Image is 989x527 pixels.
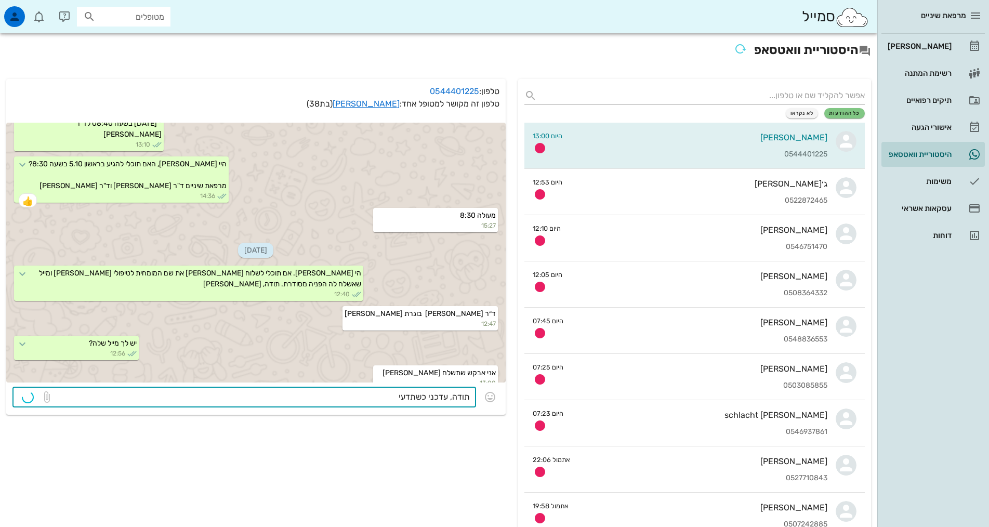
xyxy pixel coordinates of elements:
div: 0508364332 [571,289,827,298]
span: ד״ר [PERSON_NAME] בוגרת [PERSON_NAME] [345,309,496,318]
span: לא נקראו [790,110,814,116]
span: 14:36 [200,191,215,201]
span: היי [PERSON_NAME], האם תוכלי להגיע בראשון 5.10 בשעה 8:30? מרפאת שיניים ד"ר [PERSON_NAME] וד"ר [PE... [29,160,227,190]
small: היום 07:45 [533,316,563,326]
div: [PERSON_NAME] [886,42,952,50]
div: רשימת המתנה [886,69,952,77]
span: 12:56 [110,349,125,358]
span: הי [PERSON_NAME]. אם תוכלי לשלוח [PERSON_NAME] את שם המומחית לטיפולי [PERSON_NAME] ומייל שאשלח לה... [37,269,361,288]
button: כל ההודעות [824,108,865,118]
img: SmileCloud logo [835,7,869,28]
div: 0503085855 [572,381,827,390]
span: מעולה 8:30 [460,211,496,220]
div: [PERSON_NAME] [572,364,827,374]
div: [PERSON_NAME] [571,133,827,142]
input: אפשר להקליד שם או טלפון... [541,87,865,104]
span: 13:10 [136,140,150,149]
div: סמייל [802,6,869,28]
small: אתמול 19:58 [533,501,569,511]
span: אני אבקש שתשלח [PERSON_NAME] [383,368,496,377]
small: 15:27 [375,221,496,230]
small: היום 13:00 [533,131,562,141]
span: תג [31,8,37,15]
a: [PERSON_NAME] [881,34,985,59]
button: לא נקראו [786,108,819,118]
a: 0544401225 [430,86,479,96]
small: היום 12:05 [533,270,562,280]
div: דוחות [886,231,952,240]
span: יש לך מייל שלה? [89,339,137,348]
small: היום 12:53 [533,177,562,187]
div: [PERSON_NAME] schlacht [572,410,827,420]
a: תיקים רפואיים [881,88,985,113]
span: [DATE] [238,243,273,258]
span: 38 [309,99,320,109]
div: משימות [886,177,952,186]
div: 0527710843 [578,474,827,483]
p: טלפון זה מקושר למטופל אחד: [12,98,499,110]
a: אישורי הגעה [881,115,985,140]
div: 0546751470 [569,243,827,252]
div: 0546937861 [572,428,827,437]
div: תיקים רפואיים [886,96,952,104]
small: 13:00 [375,378,496,388]
div: [PERSON_NAME] [572,318,827,327]
div: [PERSON_NAME] [571,271,827,281]
a: דוחות [881,223,985,248]
span: 👍 [22,197,33,205]
div: [PERSON_NAME] [577,503,827,512]
span: מרפאת שיניים [921,11,966,20]
div: עסקאות אשראי [886,204,952,213]
div: 0522872465 [571,196,827,205]
span: תורים שנקבעו למעיין למרפאת שיניים: * [DATE] בשעה 08:40 לד"ר [PERSON_NAME] [54,108,162,139]
a: משימות [881,169,985,194]
small: אתמול 22:06 [533,455,570,465]
h2: היסטוריית וואטסאפ [6,39,871,62]
div: 0548836553 [572,335,827,344]
a: תגהיסטוריית וואטסאפ [881,142,985,167]
div: 0544401225 [571,150,827,159]
span: כל ההודעות [829,110,860,116]
small: 12:47 [345,319,496,328]
div: ג׳[PERSON_NAME] [571,179,827,189]
div: [PERSON_NAME] [569,225,827,235]
a: עסקאות אשראי [881,196,985,221]
small: היום 12:10 [533,223,561,233]
p: טלפון: [12,85,499,98]
div: אישורי הגעה [886,123,952,131]
div: [PERSON_NAME] [578,456,827,466]
a: רשימת המתנה [881,61,985,86]
small: היום 07:23 [533,409,563,418]
span: 12:40 [334,289,350,299]
span: (בת ) [307,99,333,109]
div: היסטוריית וואטסאפ [886,150,952,159]
a: [PERSON_NAME] [333,99,400,109]
small: היום 07:25 [533,362,563,372]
